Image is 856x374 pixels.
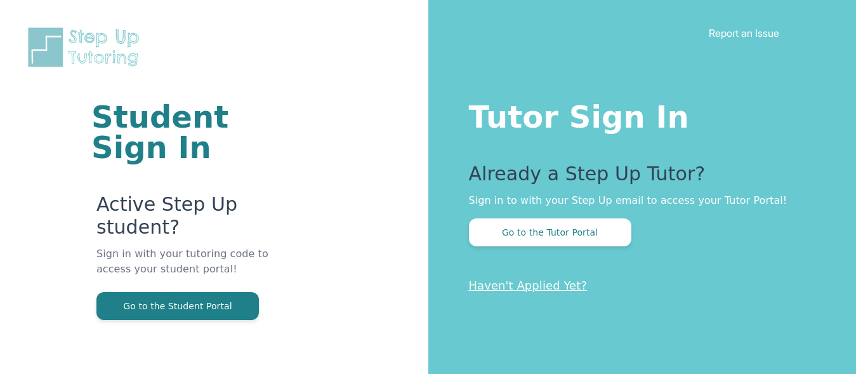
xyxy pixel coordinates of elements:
[469,226,631,238] a: Go to the Tutor Portal
[469,193,806,208] p: Sign in to with your Step Up email to access your Tutor Portal!
[469,218,631,246] button: Go to the Tutor Portal
[96,300,259,312] a: Go to the Student Portal
[96,292,259,320] button: Go to the Student Portal
[96,193,276,246] p: Active Step Up student?
[709,27,779,39] a: Report an Issue
[469,97,806,132] h1: Tutor Sign In
[469,163,806,193] p: Already a Step Up Tutor?
[469,279,588,292] a: Haven't Applied Yet?
[96,246,276,292] p: Sign in with your tutoring code to access your student portal!
[25,25,147,69] img: Step Up Tutoring horizontal logo
[91,102,276,163] h1: Student Sign In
